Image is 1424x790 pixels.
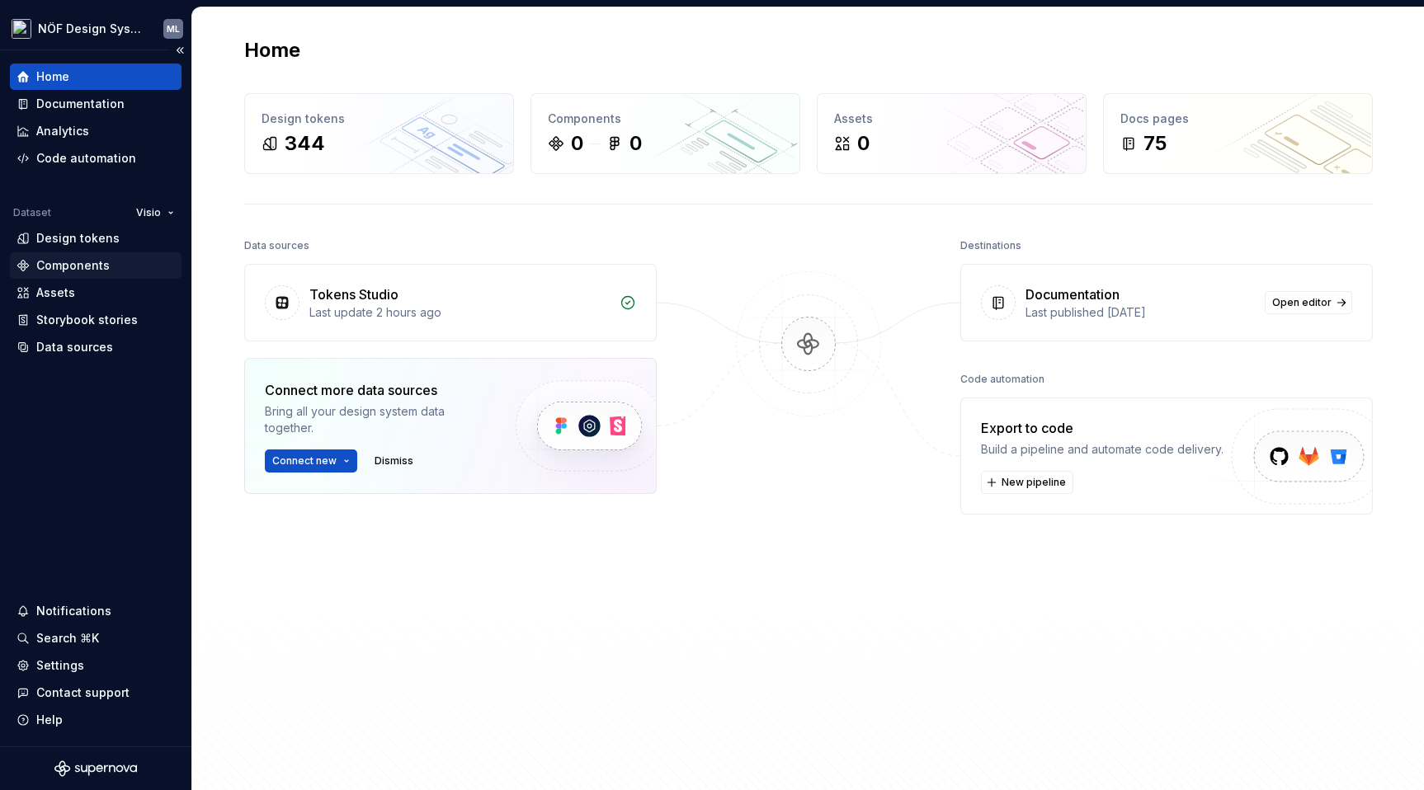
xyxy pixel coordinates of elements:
[10,307,182,333] a: Storybook stories
[530,93,800,174] a: Components00
[629,130,642,157] div: 0
[10,280,182,306] a: Assets
[10,598,182,624] button: Notifications
[960,234,1021,257] div: Destinations
[36,630,99,647] div: Search ⌘K
[36,257,110,274] div: Components
[129,201,182,224] button: Visio
[136,206,161,219] span: Visio
[54,760,137,777] svg: Supernova Logo
[10,118,182,144] a: Analytics
[36,230,120,247] div: Design tokens
[285,130,325,157] div: 344
[981,418,1224,438] div: Export to code
[571,130,583,157] div: 0
[36,68,69,85] div: Home
[36,150,136,167] div: Code automation
[265,403,488,436] div: Bring all your design system data together.
[834,111,1069,127] div: Assets
[36,657,84,674] div: Settings
[36,603,111,619] div: Notifications
[36,123,89,139] div: Analytics
[244,264,657,341] a: Tokens StudioLast update 2 hours ago
[36,684,130,701] div: Contact support
[10,334,182,360] a: Data sources
[244,234,309,257] div: Data sources
[375,454,413,468] span: Dismiss
[36,339,113,355] div: Data sources
[309,284,398,304] div: Tokens Studio
[981,471,1073,494] button: New pipeline
[3,11,188,46] button: NÖF Design SystemML
[817,93,1087,174] a: Assets0
[309,304,610,321] div: Last update 2 hours ago
[10,625,182,651] button: Search ⌘K
[1026,284,1120,304] div: Documentation
[548,111,783,127] div: Components
[367,449,421,473] button: Dismiss
[262,111,497,127] div: Design tokens
[265,380,488,400] div: Connect more data sources
[10,252,182,279] a: Components
[12,19,31,39] img: 65b32fb5-5655-43a8-a471-d2795750ffbf.png
[1272,296,1332,309] span: Open editor
[1120,111,1356,127] div: Docs pages
[1002,476,1066,489] span: New pipeline
[981,441,1224,458] div: Build a pipeline and automate code delivery.
[36,312,138,328] div: Storybook stories
[36,284,75,301] div: Assets
[1026,304,1255,321] div: Last published [DATE]
[10,225,182,252] a: Design tokens
[10,145,182,172] a: Code automation
[265,449,357,473] button: Connect new
[10,63,182,90] a: Home
[1103,93,1373,174] a: Docs pages75
[38,21,144,37] div: NÖF Design System
[36,712,63,728] div: Help
[1265,291,1352,314] a: Open editor
[36,96,125,112] div: Documentation
[10,679,182,706] button: Contact support
[10,652,182,679] a: Settings
[244,93,514,174] a: Design tokens344
[168,39,191,62] button: Collapse sidebar
[244,37,300,63] h2: Home
[272,454,337,468] span: Connect new
[13,206,51,219] div: Dataset
[857,130,870,157] div: 0
[10,91,182,117] a: Documentation
[960,368,1044,391] div: Code automation
[1143,130,1167,157] div: 75
[10,707,182,733] button: Help
[167,22,180,35] div: ML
